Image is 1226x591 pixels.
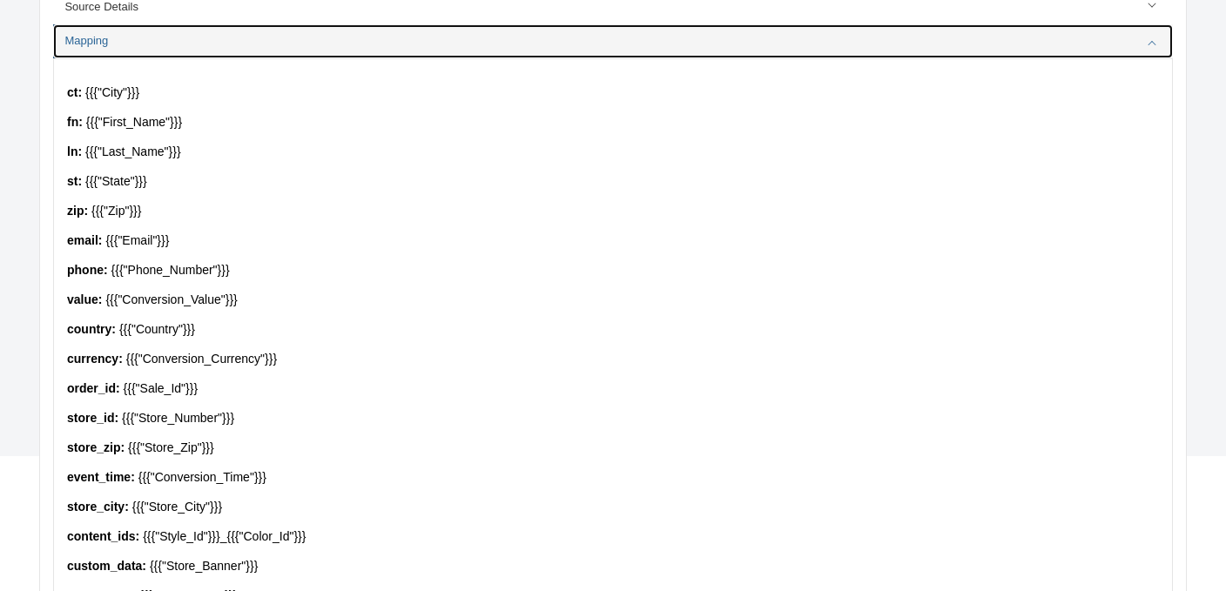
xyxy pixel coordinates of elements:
div: Mapping [64,33,1163,50]
p: {{{"Conversion_Value"}}} [67,292,1159,309]
p: {{{"First_Name"}}} [67,114,1159,131]
strong: ln : [67,144,82,158]
strong: phone : [67,263,108,277]
p: {{{"Country"}}} [67,321,1159,339]
strong: custom_data : [67,559,146,573]
strong: email : [67,233,102,247]
p: {{{"Email"}}} [67,232,1159,250]
strong: order_id : [67,381,120,395]
strong: currency : [67,352,123,366]
strong: content_ids : [67,529,139,543]
strong: zip : [67,204,88,218]
p: {{{"Phone_Number"}}} [67,262,1159,279]
a: Mapping [53,24,1173,58]
p: {{{"Store_Zip"}}} [67,440,1159,457]
p: {{{"Style_Id"}}}_{{{"Color_Id"}}} [67,528,1159,546]
p: {{{"Store_City"}}} [67,499,1159,516]
strong: country : [67,322,116,336]
p: {{{"Store_Number"}}} [67,410,1159,427]
p: {{{"Store_Banner"}}} [67,558,1159,575]
strong: store_id : [67,411,118,425]
p: {{{"Conversion_Currency"}}} [67,351,1159,368]
p: {{{"Conversion_Time"}}} [67,469,1159,487]
strong: st : [67,174,82,188]
p: {{{"State"}}} [67,173,1159,191]
strong: fn : [67,115,83,129]
strong: ct : [67,85,82,99]
strong: store_zip : [67,440,125,454]
strong: store_city : [67,500,129,514]
p: {{{"City"}}} [67,84,1159,102]
p: {{{"Zip"}}} [67,203,1159,220]
strong: event_time : [67,470,135,484]
p: {{{"Sale_Id"}}} [67,380,1159,398]
p: {{{"Last_Name"}}} [67,144,1159,161]
strong: value : [67,292,102,306]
